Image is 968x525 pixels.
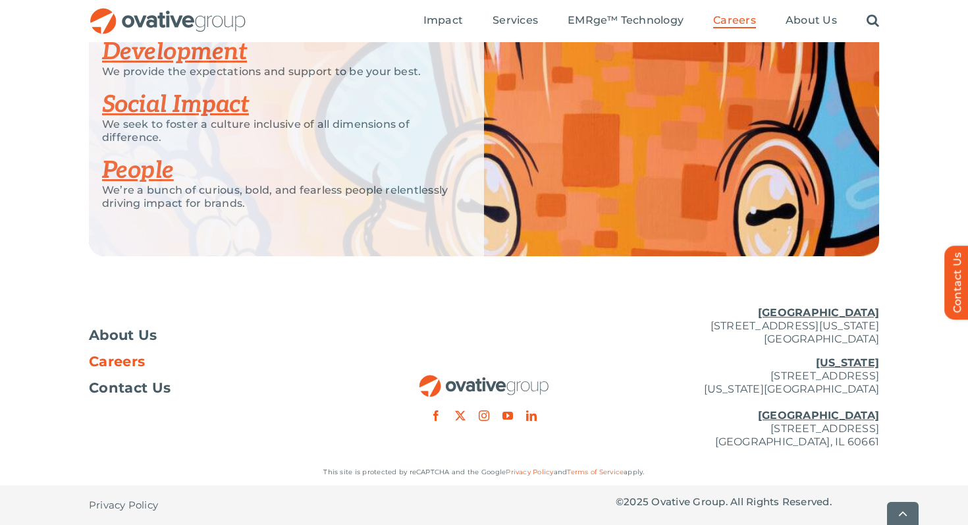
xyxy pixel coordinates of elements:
span: Contact Us [89,381,171,395]
a: People [102,156,174,185]
a: linkedin [526,410,537,421]
a: Careers [713,14,756,28]
a: About Us [89,329,352,342]
a: Privacy Policy [506,468,553,476]
span: Services [493,14,538,27]
a: OG_Full_horizontal_RGB [418,373,550,386]
a: EMRge™ Technology [568,14,684,28]
nav: Footer Menu [89,329,352,395]
p: We’re a bunch of curious, bold, and fearless people relentlessly driving impact for brands. [102,184,451,210]
span: 2025 [624,495,649,508]
u: [GEOGRAPHIC_DATA] [758,306,879,319]
a: facebook [431,410,441,421]
p: This site is protected by reCAPTCHA and the Google and apply. [89,466,879,479]
p: © Ovative Group. All Rights Reserved. [616,495,879,509]
a: Services [493,14,538,28]
a: Social Impact [102,90,249,119]
u: [GEOGRAPHIC_DATA] [758,409,879,422]
a: instagram [479,410,489,421]
p: We seek to foster a culture inclusive of all dimensions of difference. [102,118,451,144]
p: [STREET_ADDRESS][US_STATE] [GEOGRAPHIC_DATA] [616,306,879,346]
a: OG_Full_horizontal_RGB [89,7,247,19]
p: We provide the expectations and support to be your best. [102,65,451,78]
a: Terms of Service [567,468,624,476]
span: Impact [423,14,463,27]
a: Development [102,38,247,67]
a: Contact Us [89,381,352,395]
a: Privacy Policy [89,485,158,525]
a: Impact [423,14,463,28]
span: Careers [89,355,145,368]
a: Careers [89,355,352,368]
u: [US_STATE] [816,356,879,369]
a: About Us [786,14,837,28]
p: [STREET_ADDRESS] [US_STATE][GEOGRAPHIC_DATA] [STREET_ADDRESS] [GEOGRAPHIC_DATA], IL 60661 [616,356,879,449]
a: twitter [455,410,466,421]
a: youtube [502,410,513,421]
span: About Us [89,329,157,342]
span: Privacy Policy [89,499,158,512]
a: Search [867,14,879,28]
span: Careers [713,14,756,27]
span: EMRge™ Technology [568,14,684,27]
nav: Footer - Privacy Policy [89,485,352,525]
span: About Us [786,14,837,27]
